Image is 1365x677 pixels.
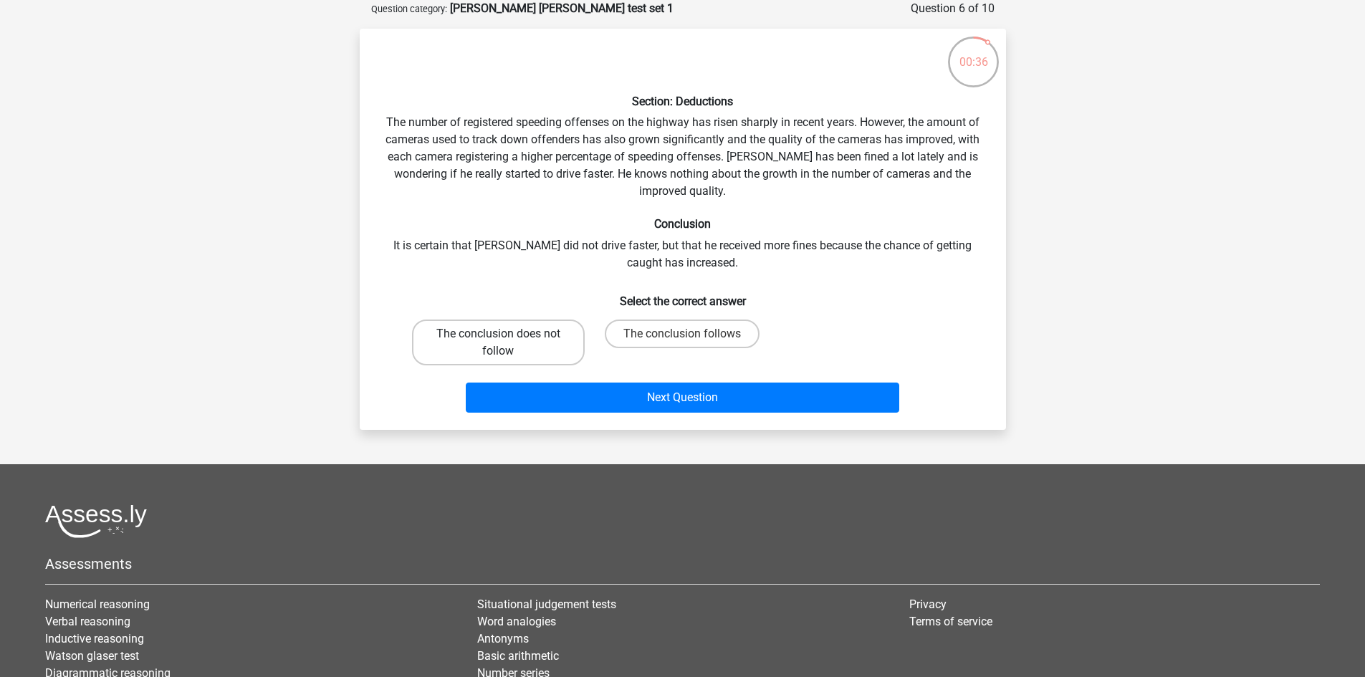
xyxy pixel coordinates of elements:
[45,597,150,611] a: Numerical reasoning
[45,649,139,663] a: Watson glaser test
[383,217,983,231] h6: Conclusion
[947,35,1000,71] div: 00:36
[477,649,559,663] a: Basic arithmetic
[477,597,616,611] a: Situational judgement tests
[605,320,760,348] label: The conclusion follows
[383,283,983,308] h6: Select the correct answer
[45,615,130,628] a: Verbal reasoning
[365,40,1000,418] div: The number of registered speeding offenses on the highway has risen sharply in recent years. Howe...
[909,615,992,628] a: Terms of service
[477,632,529,645] a: Antonyms
[477,615,556,628] a: Word analogies
[45,555,1320,572] h5: Assessments
[412,320,585,365] label: The conclusion does not follow
[45,632,144,645] a: Inductive reasoning
[909,597,947,611] a: Privacy
[450,1,674,15] strong: [PERSON_NAME] [PERSON_NAME] test set 1
[371,4,447,14] small: Question category:
[45,504,147,538] img: Assessly logo
[466,383,899,413] button: Next Question
[383,95,983,108] h6: Section: Deductions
